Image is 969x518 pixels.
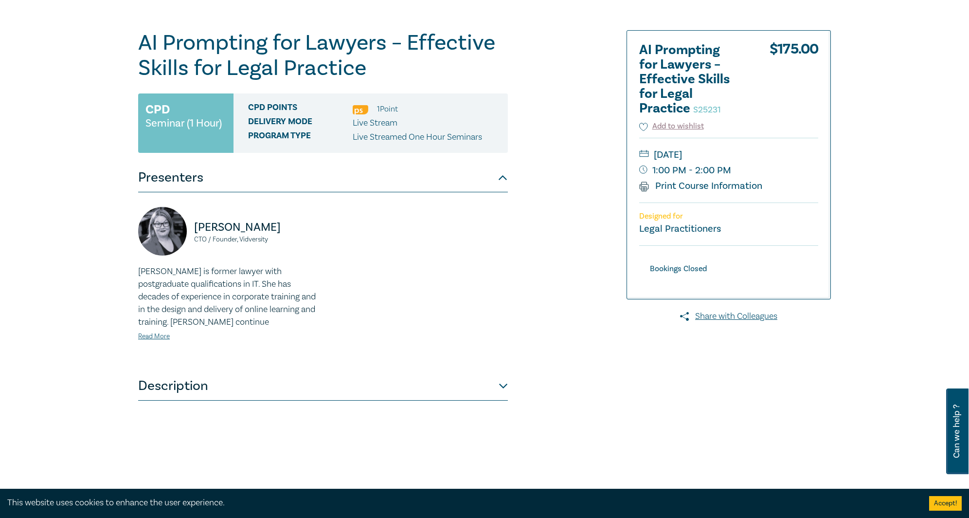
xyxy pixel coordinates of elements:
[138,371,508,401] button: Description
[145,101,170,118] h3: CPD
[627,310,831,323] a: Share with Colleagues
[138,207,187,256] img: https://s3.ap-southeast-2.amazonaws.com/leo-cussen-store-production-content/Contacts/Natalie%20Wi...
[138,332,170,341] a: Read More
[639,222,721,235] small: Legal Practitioners
[353,117,397,129] span: Live Stream
[639,212,818,221] p: Designed for
[353,131,482,144] p: Live Streamed One Hour Seminars
[7,497,915,509] div: This website uses cookies to enhance the user experience.
[770,43,818,121] div: $ 175.00
[639,147,818,163] small: [DATE]
[693,104,721,115] small: S25231
[929,496,962,511] button: Accept cookies
[639,163,818,178] small: 1:00 PM - 2:00 PM
[353,105,368,114] img: Professional Skills
[639,121,704,132] button: Add to wishlist
[248,103,353,115] span: CPD Points
[248,131,353,144] span: Program type
[639,43,746,116] h2: AI Prompting for Lawyers – Effective Skills for Legal Practice
[138,30,508,81] h1: AI Prompting for Lawyers – Effective Skills for Legal Practice
[138,163,508,192] button: Presenters
[145,118,222,128] small: Seminar (1 Hour)
[194,236,317,243] small: CTO / Founder, Vidversity
[248,117,353,129] span: Delivery Mode
[952,394,961,468] span: Can we help ?
[194,220,317,235] p: [PERSON_NAME]
[639,180,762,192] a: Print Course Information
[377,103,398,115] li: 1 Point
[138,265,317,329] p: [PERSON_NAME] is former lawyer with postgraduate qualifications in IT. She has decades of experie...
[639,262,718,276] div: Bookings Closed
